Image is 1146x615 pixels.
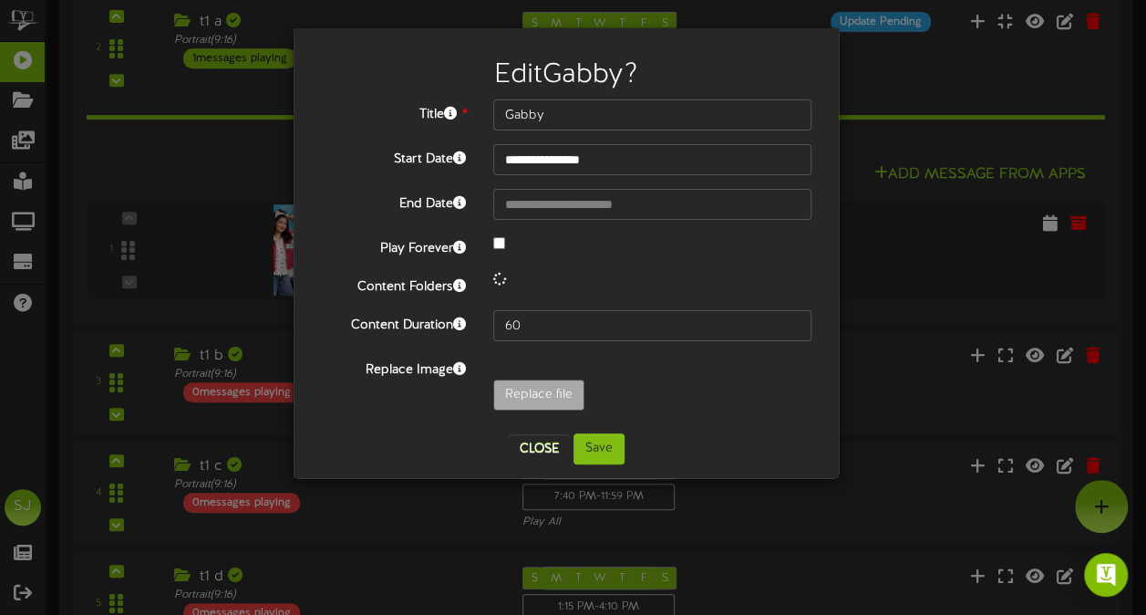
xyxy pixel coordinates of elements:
[307,144,480,169] label: Start Date
[307,234,480,258] label: Play Forever
[493,310,811,341] input: 15
[509,434,570,464] button: Close
[573,433,625,464] button: Save
[307,189,480,214] label: End Date
[307,99,480,124] label: Title
[307,355,480,380] label: Replace Image
[307,310,480,335] label: Content Duration
[307,272,480,297] label: Content Folders
[493,99,811,130] input: Title
[1084,553,1128,597] div: Open Intercom Messenger
[321,60,811,90] h2: Edit Gabby ?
